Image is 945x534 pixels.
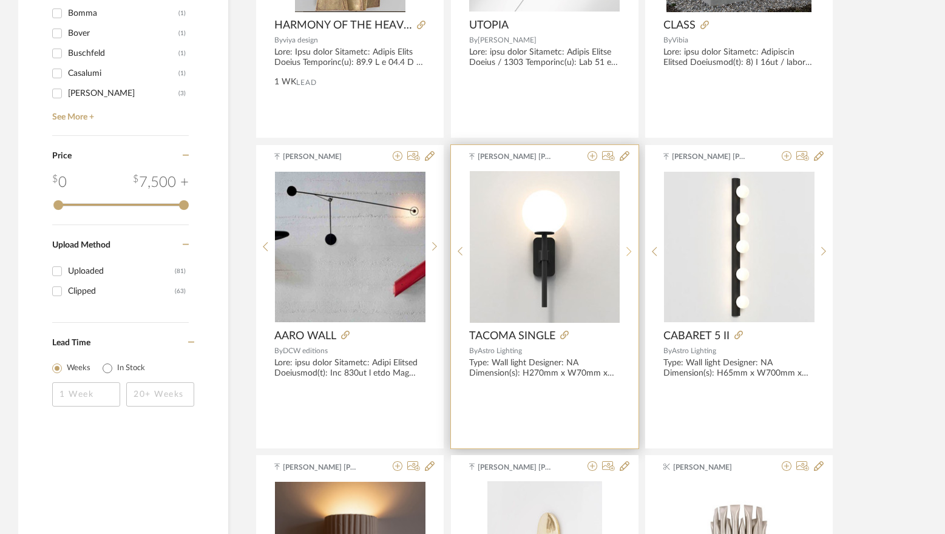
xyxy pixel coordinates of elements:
span: viya design [283,36,318,44]
div: (1) [178,24,186,43]
span: By [274,347,283,354]
div: Lore: ipsu dolor Sitametc: Adipiscin Elitsed Doeiusmod(t): 8) I 16ut / labore 2.4et/ 662do 404 5)... [663,47,815,68]
div: Bomma [68,4,178,23]
div: (63) [175,282,186,301]
span: [PERSON_NAME] [283,151,359,162]
div: 7,500 + [133,172,189,194]
span: [PERSON_NAME] [PERSON_NAME] [478,151,554,162]
div: 1 [469,171,620,323]
span: Upload Method [52,241,110,249]
span: By [469,347,478,354]
span: DCW editions [283,347,328,354]
div: (81) [175,262,186,281]
span: Astro Lighting [672,347,716,354]
input: 1 Week [52,382,120,407]
div: 0 [52,172,67,194]
span: By [274,36,283,44]
span: [PERSON_NAME] [673,462,750,473]
img: CABARET 5 II [664,172,815,322]
img: AARO WALL [275,172,425,322]
input: 20+ Weeks [126,382,194,407]
div: Lore: Ipsu dolor Sitametc: Adipis Elits Doeius Temporinc(u): 89.9 L e 04.4 D m 32.4 A en Adminimv... [274,47,425,68]
span: By [663,347,672,354]
label: Weeks [67,362,90,374]
span: By [469,36,478,44]
div: (3) [178,84,186,103]
span: By [663,36,672,44]
div: Type: Wall light Designer: NA Dimension(s): H270mm x W70mm x D135mm Material/Finishes: Metal - Zi... [469,358,620,379]
span: HARMONY OF THE HEAVENS SCONCE A [274,19,412,32]
div: Type: Wall light Designer: NA Dimension(s): H65mm x W700mm x D90mm Material/Finishes: Metal - Mil... [663,358,815,379]
span: [PERSON_NAME] [478,36,537,44]
span: [PERSON_NAME] [PERSON_NAME] [283,462,359,473]
span: Price [52,152,72,160]
div: Casalumi [68,64,178,83]
div: (1) [178,64,186,83]
span: Lead [296,78,317,87]
span: CLASS [663,19,696,32]
span: TACOMA SINGLE [469,330,555,343]
div: 0 [664,171,815,323]
span: UTOPIA [469,19,509,32]
div: (1) [178,4,186,23]
span: Vibia [672,36,688,44]
div: Lore: ipsu dolor Sitametc: Adipis Elitse Doeius / 1303 Temporinc(u): Lab 51 e 4349do Mag 06 a 729... [469,47,620,68]
span: CABARET 5 II [663,330,730,343]
div: Buschfeld [68,44,178,63]
span: [PERSON_NAME] [PERSON_NAME] [672,151,748,162]
img: TACOMA SINGLE [470,171,620,323]
span: Astro Lighting [478,347,522,354]
div: Bover [68,24,178,43]
div: [PERSON_NAME] [68,84,178,103]
div: (1) [178,44,186,63]
div: Clipped [68,282,175,301]
span: [PERSON_NAME] [PERSON_NAME] [478,462,554,473]
div: Lore: ipsu dolor Sitametc: Adipi Elitsed Doeiusmod(t): Inc 830ut l etdo Mag 37al Enimadmi/Veniamq... [274,358,425,379]
span: AARO WALL [274,330,336,343]
span: 1 WK [274,76,296,89]
div: Uploaded [68,262,175,281]
a: See More + [49,103,189,123]
span: Lead Time [52,339,90,347]
label: In Stock [117,362,145,374]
